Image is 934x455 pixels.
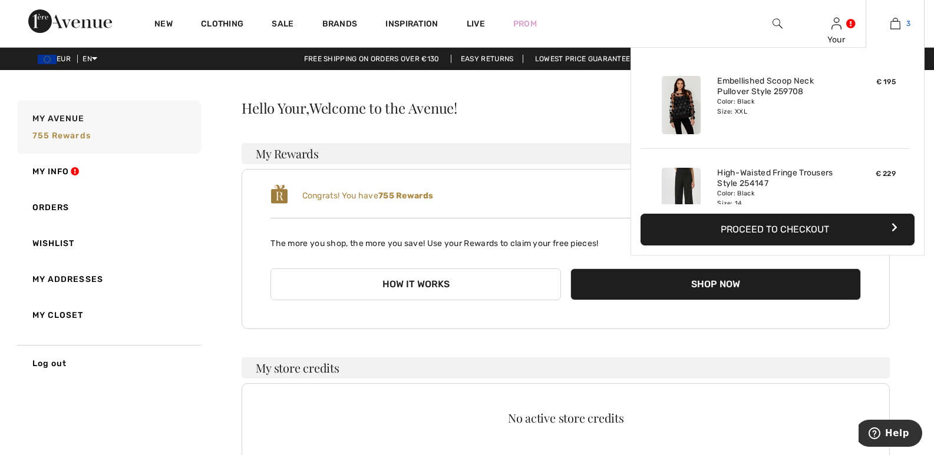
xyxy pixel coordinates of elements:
[641,214,915,245] button: Proceed to Checkout
[513,18,537,30] a: Prom
[32,112,85,125] span: My Avenue
[526,55,640,63] a: Lowest Price Guarantee
[270,268,561,300] button: How it works
[15,345,201,381] a: Log out
[15,190,201,225] a: Orders
[270,228,861,250] p: The more you shop, the more you save! Use your Rewards to claim your free pieces!
[717,189,833,208] div: Color: Black Size: 14
[295,55,449,63] a: Free shipping on orders over €130
[82,55,97,63] span: EN
[831,16,841,31] img: My Info
[906,18,910,29] span: 3
[662,168,701,226] img: High-Waisted Fringe Trousers Style 254147
[270,184,288,205] img: loyalty_logo_r.svg
[378,191,433,201] b: 755 Rewards
[662,76,701,134] img: Embellished Scoop Neck Pullover Style 259708
[201,19,243,31] a: Clothing
[15,297,201,333] a: My Closet
[15,261,201,297] a: My Addresses
[28,9,112,33] img: 1ère Avenue
[32,131,91,141] span: 755 rewards
[467,18,485,30] a: Live
[831,18,841,29] a: Sign In
[717,76,833,97] a: Embellished Scoop Neck Pullover Style 259708
[15,154,201,190] a: My Info
[270,412,861,424] div: No active store credits
[322,19,358,31] a: Brands
[242,143,890,164] h3: My Rewards
[866,16,924,31] a: 3
[570,268,861,300] button: Shop Now
[309,101,457,115] span: Welcome to the Avenue!
[859,420,922,449] iframe: Opens a widget where you can find more information
[876,170,896,178] span: € 229
[890,16,900,31] img: My Bag
[717,168,833,189] a: High-Waisted Fringe Trousers Style 254147
[38,55,57,64] img: Euro
[385,19,438,31] span: Inspiration
[15,225,201,261] a: Wishlist
[302,191,434,201] span: Congrats! You have
[876,78,896,86] span: € 195
[773,16,783,31] img: search the website
[272,19,293,31] a: Sale
[451,55,524,63] a: Easy Returns
[807,34,865,46] div: Your
[38,55,75,63] span: EUR
[242,357,890,378] h3: My store credits
[154,19,173,31] a: New
[242,101,890,115] div: Hello Your,
[717,97,833,116] div: Color: Black Size: XXL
